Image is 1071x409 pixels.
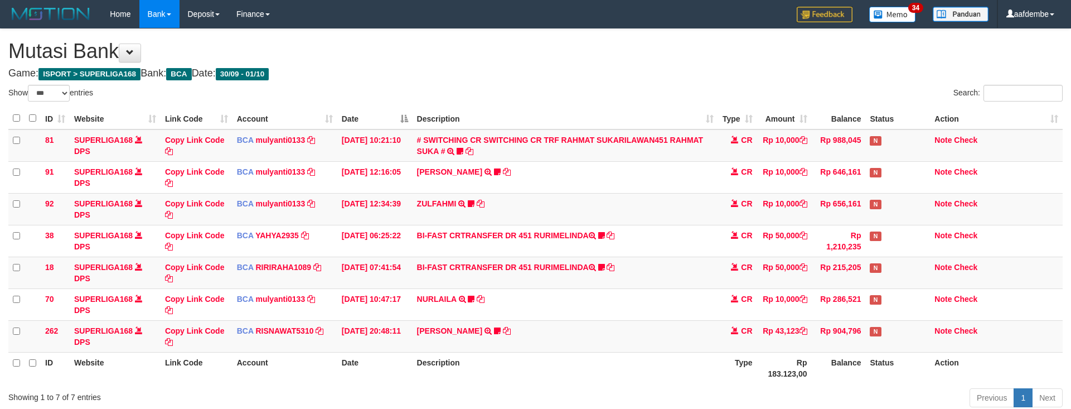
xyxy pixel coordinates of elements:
[934,199,952,208] a: Note
[477,199,484,208] a: Copy ZULFAHMI to clipboard
[718,352,757,384] th: Type
[741,231,752,240] span: CR
[255,167,305,176] a: mulyanti0133
[70,129,161,162] td: DPS
[954,231,977,240] a: Check
[74,231,133,240] a: SUPERLIGA168
[165,295,225,315] a: Copy Link Code
[757,225,812,257] td: Rp 50,000
[307,136,315,145] a: Copy mulyanti0133 to clipboard
[45,295,54,304] span: 70
[74,136,133,145] a: SUPERLIGA168
[70,288,161,320] td: DPS
[165,136,225,156] a: Copy Link Code
[413,225,718,257] td: BI-FAST CRTRANSFER DR 451 RURIMELINDA
[45,199,54,208] span: 92
[45,326,58,335] span: 262
[165,231,225,251] a: Copy Link Code
[313,263,321,272] a: Copy RIRIRAHA1089 to clipboard
[954,295,977,304] a: Check
[970,388,1014,407] a: Previous
[812,352,866,384] th: Balance
[307,295,315,304] a: Copy mulyanti0133 to clipboard
[954,136,977,145] a: Check
[413,257,718,288] td: BI-FAST CRTRANSFER DR 451 RURIMELINDA
[934,326,952,335] a: Note
[417,295,457,304] a: NURLAILA
[466,147,473,156] a: Copy # SWITCHING CR SWITCHING CR TRF RAHMAT SUKARILAWAN451 RAHMAT SUKA # to clipboard
[799,199,807,208] a: Copy Rp 10,000 to clipboard
[741,136,752,145] span: CR
[865,352,930,384] th: Status
[74,263,133,272] a: SUPERLIGA168
[165,199,225,219] a: Copy Link Code
[74,199,133,208] a: SUPERLIGA168
[812,257,866,288] td: Rp 215,205
[799,263,807,272] a: Copy Rp 50,000 to clipboard
[337,161,413,193] td: [DATE] 12:16:05
[237,199,254,208] span: BCA
[503,167,511,176] a: Copy RIYO RAHMAN to clipboard
[741,199,752,208] span: CR
[337,193,413,225] td: [DATE] 12:34:39
[413,352,718,384] th: Description
[38,68,140,80] span: ISPORT > SUPERLIGA168
[41,352,70,384] th: ID
[799,167,807,176] a: Copy Rp 10,000 to clipboard
[757,288,812,320] td: Rp 10,000
[255,136,305,145] a: mulyanti0133
[8,68,1063,79] h4: Game: Bank: Date:
[934,167,952,176] a: Note
[337,225,413,257] td: [DATE] 06:25:22
[161,108,232,129] th: Link Code: activate to sort column ascending
[870,263,881,273] span: Has Note
[930,352,1063,384] th: Action
[45,263,54,272] span: 18
[74,295,133,304] a: SUPERLIGA168
[741,326,752,335] span: CR
[797,7,852,22] img: Feedback.jpg
[237,295,254,304] span: BCA
[933,7,988,22] img: panduan.png
[1032,388,1063,407] a: Next
[954,263,977,272] a: Check
[337,288,413,320] td: [DATE] 10:47:17
[741,263,752,272] span: CR
[757,193,812,225] td: Rp 10,000
[337,352,413,384] th: Date
[166,68,191,80] span: BCA
[869,7,916,22] img: Button%20Memo.svg
[74,326,133,335] a: SUPERLIGA168
[413,108,718,129] th: Description: activate to sort column ascending
[934,263,952,272] a: Note
[255,231,299,240] a: YAHYA2935
[165,326,225,347] a: Copy Link Code
[607,231,614,240] a: Copy BI-FAST CRTRANSFER DR 451 RURIMELINDA to clipboard
[45,136,54,145] span: 81
[70,352,161,384] th: Website
[45,231,54,240] span: 38
[983,85,1063,102] input: Search:
[337,129,413,162] td: [DATE] 10:21:10
[417,199,457,208] a: ZULFAHMI
[417,167,482,176] a: [PERSON_NAME]
[45,167,54,176] span: 91
[870,327,881,336] span: Has Note
[718,108,757,129] th: Type: activate to sort column ascending
[337,108,413,129] th: Date: activate to sort column descending
[757,257,812,288] td: Rp 50,000
[477,295,484,304] a: Copy NURLAILA to clipboard
[337,320,413,352] td: [DATE] 20:48:11
[812,129,866,162] td: Rp 988,045
[8,387,438,403] div: Showing 1 to 7 of 7 entries
[165,263,225,283] a: Copy Link Code
[301,231,309,240] a: Copy YAHYA2935 to clipboard
[757,161,812,193] td: Rp 10,000
[316,326,323,335] a: Copy RISNAWAT5310 to clipboard
[255,199,305,208] a: mulyanti0133
[757,352,812,384] th: Rp 183.123,00
[70,108,161,129] th: Website: activate to sort column ascending
[799,231,807,240] a: Copy Rp 50,000 to clipboard
[41,108,70,129] th: ID: activate to sort column ascending
[307,167,315,176] a: Copy mulyanti0133 to clipboard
